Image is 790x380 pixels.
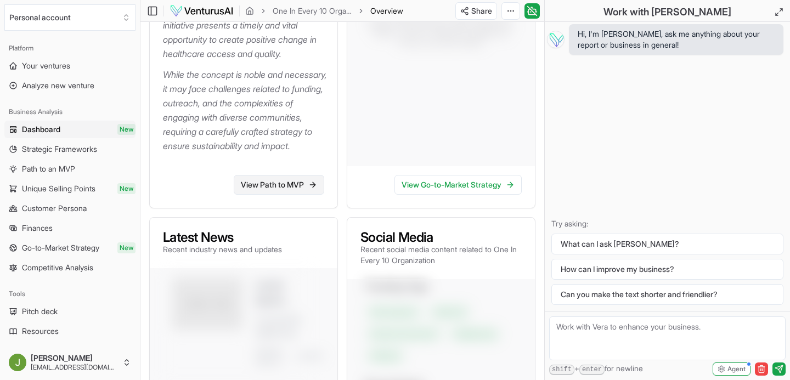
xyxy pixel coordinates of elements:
[4,180,136,197] a: Unique Selling PointsNew
[551,284,783,305] button: Can you make the text shorter and friendlier?
[163,67,329,153] p: While the concept is noble and necessary, it may face challenges related to funding, outreach, an...
[4,77,136,94] a: Analyze new venture
[31,353,118,363] span: [PERSON_NAME]
[579,365,605,375] kbd: enter
[170,4,234,18] img: logo
[4,285,136,303] div: Tools
[360,244,522,266] p: Recent social media content related to One In Every 10 Organization
[394,175,522,195] a: View Go-to-Market Strategy
[603,4,731,20] h2: Work with [PERSON_NAME]
[4,121,136,138] a: DashboardNew
[245,5,403,16] nav: breadcrumb
[22,262,93,273] span: Competitive Analysis
[163,231,282,244] h3: Latest News
[370,5,403,16] span: Overview
[4,4,136,31] button: Select an organization
[22,163,75,174] span: Path to an MVP
[4,57,136,75] a: Your ventures
[4,322,136,340] a: Resources
[549,363,643,375] span: + for newline
[547,31,565,48] img: Vera
[273,5,352,16] a: One In Every 10 Organization
[163,244,282,255] p: Recent industry news and updates
[4,39,136,57] div: Platform
[22,306,58,317] span: Pitch deck
[4,140,136,158] a: Strategic Frameworks
[551,259,783,280] button: How can I improve my business?
[22,242,99,253] span: Go-to-Market Strategy
[22,124,60,135] span: Dashboard
[117,183,136,194] span: New
[551,218,783,229] p: Try asking:
[551,234,783,254] button: What can I ask [PERSON_NAME]?
[22,223,53,234] span: Finances
[22,326,59,337] span: Resources
[578,29,775,50] span: Hi, I'm [PERSON_NAME], ask me anything about your report or business in general!
[4,303,136,320] a: Pitch deck
[4,219,136,237] a: Finances
[22,203,87,214] span: Customer Persona
[234,175,324,195] a: View Path to MVP
[549,365,574,375] kbd: shift
[117,242,136,253] span: New
[4,160,136,178] a: Path to an MVP
[4,259,136,276] a: Competitive Analysis
[455,2,497,20] button: Share
[4,200,136,217] a: Customer Persona
[117,124,136,135] span: New
[360,231,522,244] h3: Social Media
[9,354,26,371] img: ACg8ocKfA8J3U3iNpCkKuY6iqn6fgAQp4gHfEcfK5gzNIhjjl3NsyA=s96-c
[713,362,751,376] button: Agent
[4,239,136,257] a: Go-to-Market StrategyNew
[471,5,492,16] span: Share
[22,60,70,71] span: Your ventures
[31,363,118,372] span: [EMAIL_ADDRESS][DOMAIN_NAME]
[4,349,136,376] button: [PERSON_NAME][EMAIL_ADDRESS][DOMAIN_NAME]
[22,80,94,91] span: Analyze new venture
[727,365,746,373] span: Agent
[4,103,136,121] div: Business Analysis
[22,183,95,194] span: Unique Selling Points
[22,144,97,155] span: Strategic Frameworks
